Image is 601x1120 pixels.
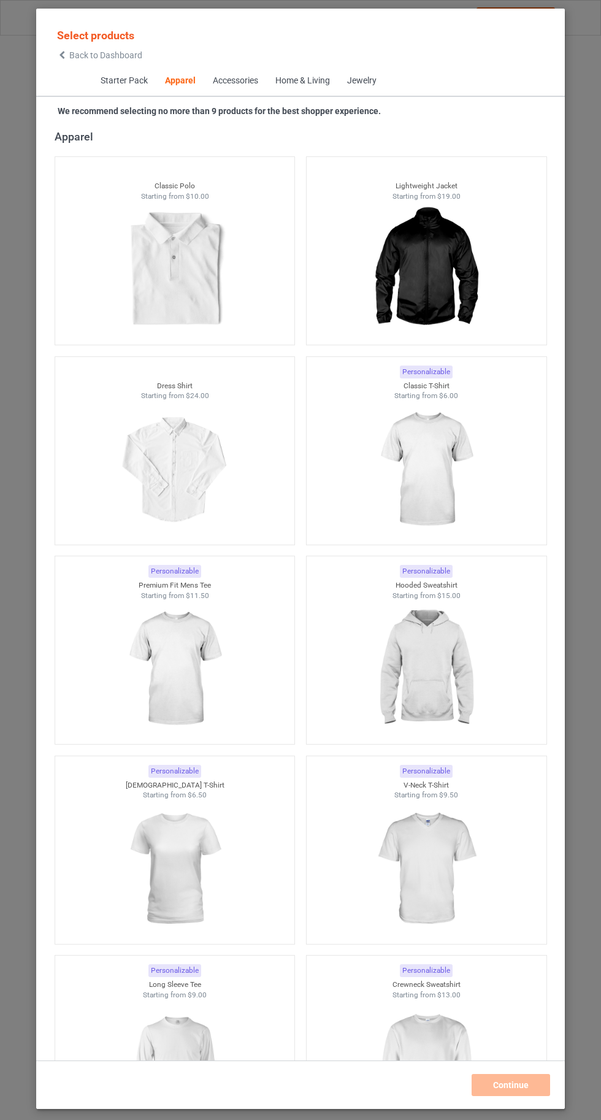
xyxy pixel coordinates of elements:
div: Starting from [55,191,295,202]
div: Home & Living [275,75,329,87]
span: Starter Pack [91,66,156,96]
div: Classic Polo [55,181,295,191]
div: Starting from [307,990,546,1000]
img: regular.jpg [120,201,229,339]
span: $11.50 [185,591,209,600]
div: Personalizable [400,565,453,578]
div: Classic T-Shirt [307,381,546,391]
img: regular.jpg [371,401,481,539]
div: Crewneck Sweatshirt [307,980,546,990]
span: $13.00 [437,991,461,999]
div: Starting from [55,391,295,401]
div: Hooded Sweatshirt [307,580,546,591]
img: regular.jpg [371,201,481,339]
span: Back to Dashboard [69,50,142,60]
span: $10.00 [185,192,209,201]
img: regular.jpg [120,600,229,738]
span: $6.50 [188,791,207,799]
span: $15.00 [437,591,461,600]
div: [DEMOGRAPHIC_DATA] T-Shirt [55,780,295,791]
span: $19.00 [437,192,461,201]
div: Lightweight Jacket [307,181,546,191]
img: regular.jpg [120,800,229,938]
img: regular.jpg [371,800,481,938]
div: Personalizable [148,765,201,778]
div: Starting from [55,990,295,1000]
span: $6.00 [439,391,458,400]
div: Starting from [55,591,295,601]
span: $9.50 [439,791,458,799]
div: Starting from [55,790,295,800]
div: Starting from [307,391,546,401]
div: Personalizable [148,964,201,977]
div: Apparel [164,75,195,87]
div: V-Neck T-Shirt [307,780,546,791]
div: Long Sleeve Tee [55,980,295,990]
img: regular.jpg [120,401,229,539]
div: Jewelry [346,75,376,87]
div: Premium Fit Mens Tee [55,580,295,591]
div: Personalizable [400,964,453,977]
div: Apparel [55,129,553,144]
div: Personalizable [148,565,201,578]
div: Accessories [212,75,258,87]
div: Starting from [307,191,546,202]
strong: We recommend selecting no more than 9 products for the best shopper experience. [58,106,381,116]
div: Dress Shirt [55,381,295,391]
div: Starting from [307,591,546,601]
div: Personalizable [400,765,453,778]
div: Starting from [307,790,546,800]
span: $9.00 [188,991,207,999]
span: Select products [57,29,134,42]
img: regular.jpg [371,600,481,738]
span: $24.00 [185,391,209,400]
div: Personalizable [400,366,453,378]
